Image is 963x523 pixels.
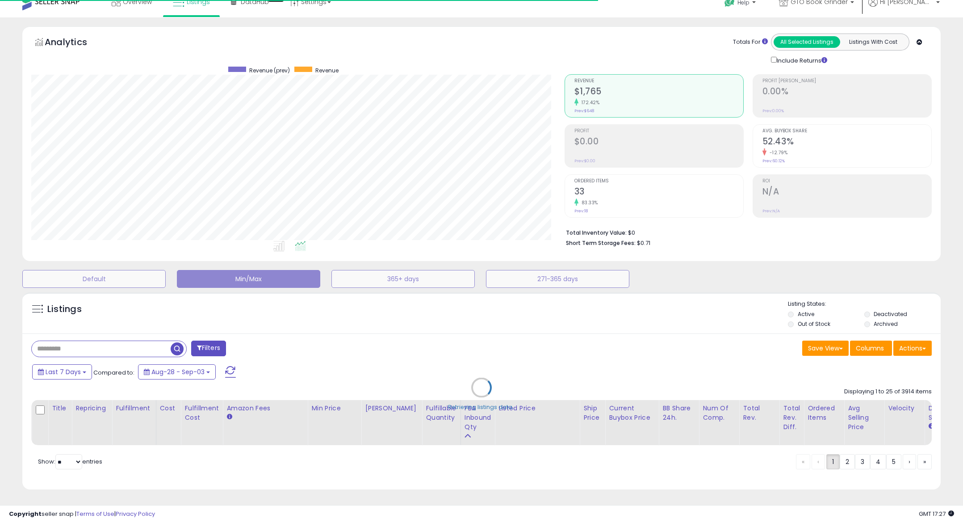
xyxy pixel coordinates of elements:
h5: Analytics [45,36,105,51]
small: Prev: $0.00 [574,158,595,164]
h2: 52.43% [762,136,931,148]
b: Total Inventory Value: [566,229,627,236]
small: 172.42% [578,99,600,106]
strong: Copyright [9,510,42,518]
h2: 0.00% [762,86,931,98]
button: Default [22,270,166,288]
span: ROI [762,179,931,184]
div: seller snap | | [9,510,155,519]
span: Profit [PERSON_NAME] [762,79,931,84]
a: Terms of Use [76,510,114,518]
button: Listings With Cost [840,36,906,48]
small: Prev: $648 [574,108,594,114]
small: Prev: N/A [762,208,780,214]
h2: $1,765 [574,86,743,98]
span: 2025-09-11 17:27 GMT [919,510,954,518]
h2: $0.00 [574,136,743,148]
span: Revenue [574,79,743,84]
div: Totals For [733,38,768,46]
span: Profit [574,129,743,134]
span: Revenue (prev) [249,67,290,74]
small: Prev: 0.00% [762,108,784,114]
small: -12.79% [766,149,788,156]
span: Ordered Items [574,179,743,184]
b: Short Term Storage Fees: [566,239,636,247]
a: Privacy Policy [116,510,155,518]
button: 271-365 days [486,270,629,288]
span: Avg. Buybox Share [762,129,931,134]
h2: 33 [574,186,743,198]
div: Retrieving listings data.. [448,403,515,411]
button: Min/Max [177,270,320,288]
small: 83.33% [578,199,598,206]
li: $0 [566,227,925,237]
span: Revenue [315,67,339,74]
h2: N/A [762,186,931,198]
div: Include Returns [764,55,838,65]
button: All Selected Listings [774,36,840,48]
small: Prev: 60.12% [762,158,785,164]
button: 365+ days [331,270,475,288]
span: $0.71 [637,239,650,247]
small: Prev: 18 [574,208,588,214]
